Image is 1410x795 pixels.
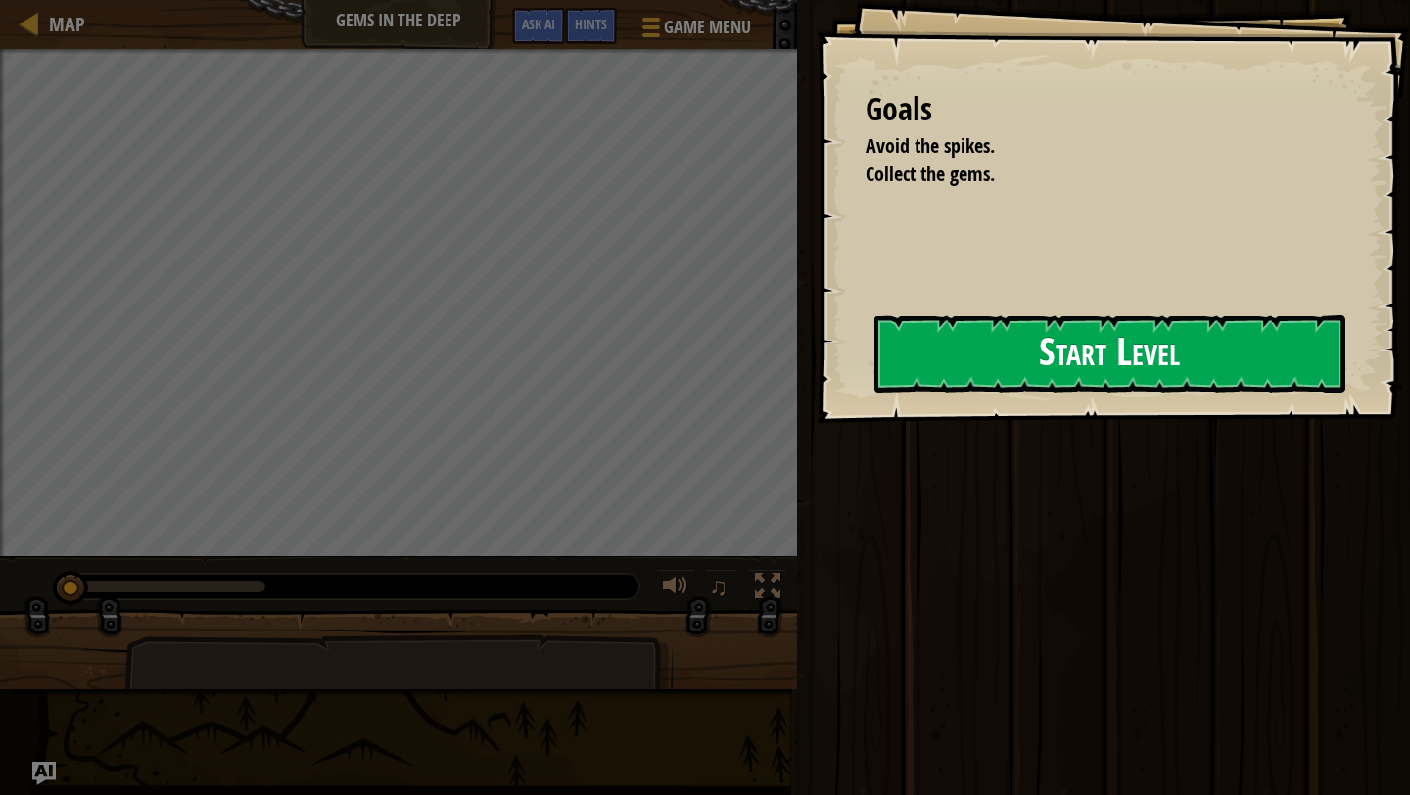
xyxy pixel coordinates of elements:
button: Game Menu [627,8,763,54]
button: ♫ [705,569,738,609]
span: Ask AI [522,15,555,33]
a: Map [39,11,85,37]
span: ♫ [709,572,728,601]
span: Avoid the spikes. [866,132,995,159]
span: Map [49,11,85,37]
button: Start Level [874,315,1345,393]
span: Collect the gems. [866,161,995,187]
span: Game Menu [664,15,751,40]
button: Ask AI [512,8,565,44]
li: Avoid the spikes. [841,132,1337,161]
button: Adjust volume [656,569,695,609]
span: Hints [575,15,607,33]
button: Toggle fullscreen [748,569,787,609]
div: Goals [866,87,1341,132]
li: Collect the gems. [841,161,1337,189]
button: Ask AI [32,762,56,785]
